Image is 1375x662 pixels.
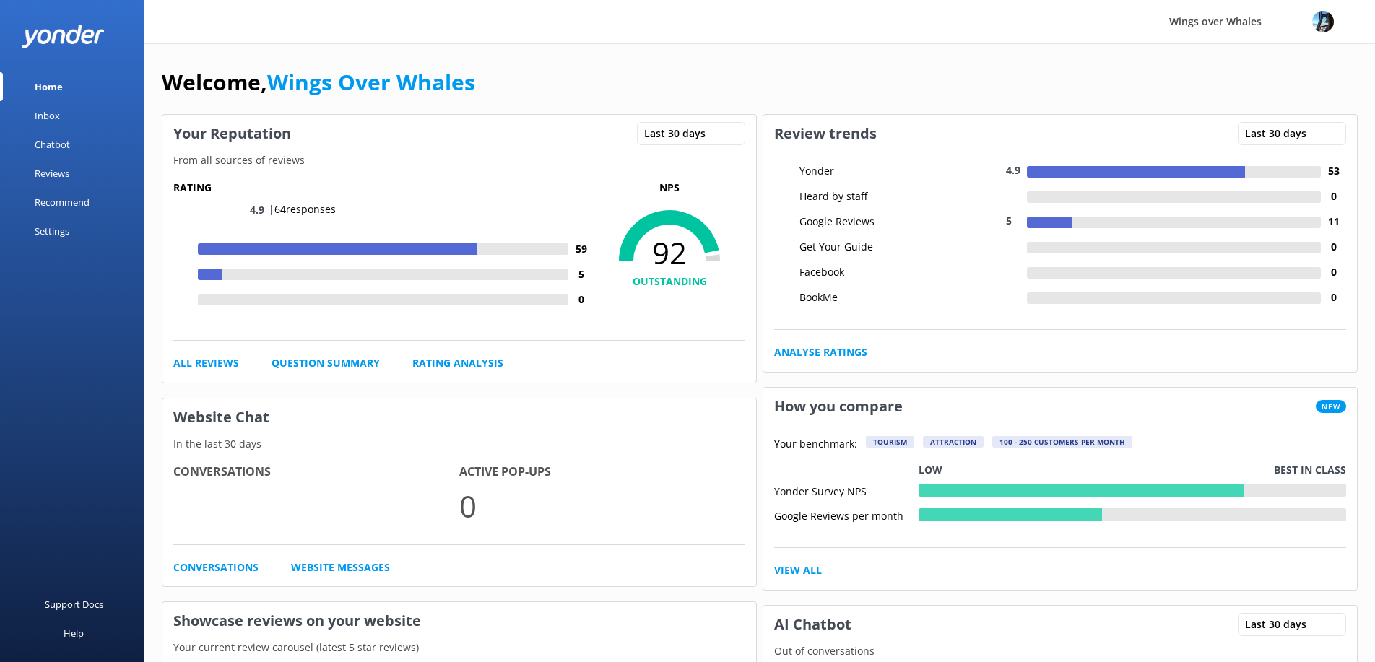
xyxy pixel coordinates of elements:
h4: 59 [568,241,594,257]
a: All Reviews [173,355,239,371]
h3: How you compare [763,388,914,425]
h5: Rating [173,180,594,196]
div: Heard by staff [796,188,926,204]
p: From all sources of reviews [162,152,756,168]
p: Low [919,462,942,478]
div: Support Docs [45,590,103,619]
h4: 11 [1321,214,1346,230]
img: yonder-white-logo.png [22,25,105,48]
div: Recommend [35,188,90,217]
span: New [1316,400,1346,413]
a: View All [774,562,822,578]
a: Rating Analysis [412,355,503,371]
p: In the last 30 days [162,436,756,452]
div: Facebook [796,264,926,280]
div: Google Reviews [796,214,926,230]
div: 100 - 250 customers per month [992,436,1132,448]
div: Yonder Survey NPS [774,484,919,497]
span: 5 [1006,214,1012,227]
h4: OUTSTANDING [594,274,745,289]
p: Out of conversations [763,643,1357,659]
div: Reviews [35,159,69,188]
h4: Conversations [173,463,459,482]
div: Help [64,619,84,648]
p: Your current review carousel (latest 5 star reviews) [162,640,756,656]
span: 4.9 [250,203,264,217]
h3: Website Chat [162,398,756,436]
a: Wings Over Whales [267,67,475,97]
h3: Review trends [763,115,888,152]
p: NPS [594,180,745,196]
h4: 0 [1321,188,1346,204]
a: Analyse Ratings [774,344,867,360]
p: 0 [459,482,745,530]
span: Last 30 days [644,126,714,141]
p: Your benchmark: [774,436,857,453]
h4: Active Pop-ups [459,463,745,482]
h3: Showcase reviews on your website [162,602,756,640]
div: BookMe [796,289,926,305]
div: Yonder [796,163,926,179]
h4: 0 [1321,289,1346,305]
p: | 64 responses [269,201,336,217]
h4: 0 [1321,264,1346,280]
h4: 53 [1321,163,1346,179]
div: Tourism [866,436,914,448]
div: Settings [35,217,69,245]
span: Wings over Whales [1169,14,1262,28]
h4: 0 [1321,239,1346,255]
span: 4.9 [1006,163,1020,177]
div: Inbox [35,101,60,130]
h3: Your Reputation [162,115,302,152]
div: Attraction [923,436,984,448]
h4: 0 [568,292,594,308]
div: Chatbot [35,130,70,159]
a: Website Messages [291,559,390,575]
span: Last 30 days [1245,617,1315,632]
div: Home [35,72,63,101]
img: 145-1635463833.jpg [1312,11,1334,32]
h3: AI Chatbot [763,606,862,643]
a: Conversations [173,559,259,575]
div: Get Your Guide [796,239,926,255]
span: 92 [594,235,745,271]
p: Best in class [1274,462,1346,478]
h4: 5 [568,266,594,282]
span: Last 30 days [1245,126,1315,141]
a: Question Summary [272,355,380,371]
div: Google Reviews per month [774,508,919,521]
h1: Welcome, [162,65,475,100]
